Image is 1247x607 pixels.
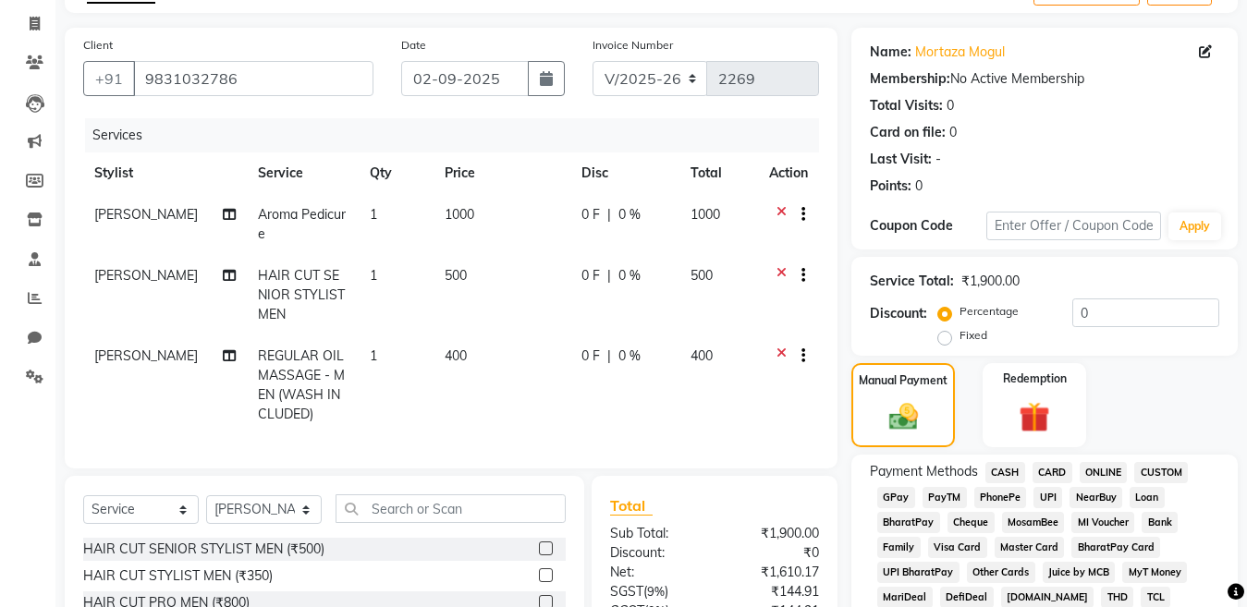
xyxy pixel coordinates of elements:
[370,347,377,364] span: 1
[870,69,1219,89] div: No Active Membership
[581,266,600,285] span: 0 F
[258,206,346,242] span: Aroma Pedicure
[94,267,198,284] span: [PERSON_NAME]
[359,152,434,194] th: Qty
[870,272,954,291] div: Service Total:
[947,96,954,115] div: 0
[94,206,198,223] span: [PERSON_NAME]
[607,205,611,225] span: |
[1130,487,1165,508] span: Loan
[949,123,957,142] div: 0
[870,150,932,169] div: Last Visit:
[133,61,373,96] input: Search by Name/Mobile/Email/Code
[986,212,1161,240] input: Enter Offer / Coupon Code
[691,347,713,364] span: 400
[915,42,1005,62] a: Mortaza Mogul
[960,303,1019,320] label: Percentage
[1134,462,1188,483] span: CUSTOM
[370,206,377,223] span: 1
[618,266,641,285] span: 0 %
[83,61,135,96] button: +91
[581,205,600,225] span: 0 F
[1033,462,1072,483] span: CARD
[870,96,943,115] div: Total Visits:
[1071,537,1160,558] span: BharatPay Card
[715,524,833,543] div: ₹1,900.00
[923,487,967,508] span: PayTM
[618,346,641,366] span: 0 %
[618,205,641,225] span: 0 %
[647,584,665,599] span: 9%
[445,347,467,364] span: 400
[434,152,570,194] th: Price
[877,487,915,508] span: GPay
[691,267,713,284] span: 500
[870,216,986,236] div: Coupon Code
[1002,512,1065,533] span: MosamBee
[1168,212,1221,240] button: Apply
[610,496,653,516] span: Total
[247,152,360,194] th: Service
[1009,398,1059,436] img: _gift.svg
[870,69,950,89] div: Membership:
[596,524,715,543] div: Sub Total:
[880,400,927,433] img: _cash.svg
[877,512,940,533] span: BharatPay
[1071,512,1134,533] span: MI Voucher
[83,152,247,194] th: Stylist
[370,267,377,284] span: 1
[258,347,345,422] span: REGULAR OIL MASSAGE - MEN (WASH INCLUDED)
[596,543,715,563] div: Discount:
[967,562,1035,583] span: Other Cards
[758,152,819,194] th: Action
[1003,370,1067,387] label: Redemption
[94,347,198,364] span: [PERSON_NAME]
[401,37,426,54] label: Date
[570,152,679,194] th: Disc
[1122,562,1187,583] span: MyT Money
[596,563,715,582] div: Net:
[995,537,1065,558] span: Master Card
[961,272,1020,291] div: ₹1,900.00
[691,206,720,223] span: 1000
[1142,512,1178,533] span: Bank
[593,37,673,54] label: Invoice Number
[1043,562,1116,583] span: Juice by MCB
[607,346,611,366] span: |
[610,583,643,600] span: SGST
[915,176,923,196] div: 0
[715,563,833,582] div: ₹1,610.17
[445,206,474,223] span: 1000
[445,267,467,284] span: 500
[877,562,960,583] span: UPI BharatPay
[935,150,941,169] div: -
[877,537,921,558] span: Family
[83,566,273,586] div: HAIR CUT STYLIST MEN (₹350)
[1070,487,1122,508] span: NearBuy
[336,494,566,523] input: Search or Scan
[715,582,833,601] div: ₹144.91
[985,462,1025,483] span: CASH
[974,487,1027,508] span: PhonePe
[715,543,833,563] div: ₹0
[1080,462,1128,483] span: ONLINE
[258,267,345,322] span: HAIR CUT SENIOR STYLIST MEN
[596,582,715,601] div: ( )
[83,37,113,54] label: Client
[870,462,978,481] span: Payment Methods
[1033,487,1062,508] span: UPI
[870,304,927,323] div: Discount:
[607,266,611,285] span: |
[859,372,947,389] label: Manual Payment
[870,123,946,142] div: Card on file:
[870,176,911,196] div: Points:
[581,346,600,366] span: 0 F
[679,152,758,194] th: Total
[960,327,987,344] label: Fixed
[928,537,987,558] span: Visa Card
[83,540,324,559] div: HAIR CUT SENIOR STYLIST MEN (₹500)
[870,42,911,62] div: Name:
[85,118,833,152] div: Services
[947,512,995,533] span: Cheque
